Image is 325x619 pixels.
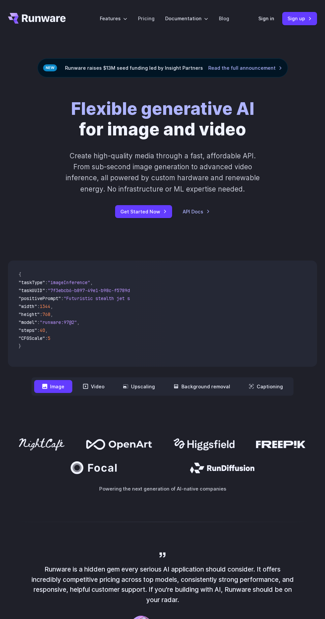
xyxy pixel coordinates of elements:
[241,380,291,393] button: Captioning
[45,287,48,293] span: :
[45,327,48,333] span: ,
[19,343,21,349] span: }
[48,287,149,293] span: "7f3ebcb6-b897-49e1-b98c-f5789d2d40d7"
[64,150,261,194] p: Create high-quality media through a fast, affordable API. From sub-second image generation to adv...
[115,205,172,218] a: Get Started Now
[138,15,155,22] a: Pricing
[90,279,93,285] span: ,
[37,327,40,333] span: :
[37,303,40,309] span: :
[34,380,72,393] button: Image
[71,98,254,119] strong: Flexible generative AI
[19,295,61,301] span: "positivePrompt"
[77,319,80,325] span: ,
[219,15,229,22] a: Blog
[61,295,64,301] span: :
[19,303,37,309] span: "width"
[19,319,37,325] span: "model"
[75,380,112,393] button: Video
[19,287,45,293] span: "taskUUID"
[50,303,53,309] span: ,
[48,279,90,285] span: "imageInference"
[165,15,208,22] label: Documentation
[48,335,50,341] span: 5
[208,64,282,72] a: Read the full announcement
[19,311,40,317] span: "height"
[40,311,42,317] span: :
[64,295,305,301] span: "Futuristic stealth jet streaking through a neon-lit cityscape with glowing purple exhaust"
[8,13,66,24] a: Go to /
[50,311,53,317] span: ,
[71,99,254,140] h1: for image and video
[37,58,288,77] div: Runware raises $13M seed funding led by Insight Partners
[40,303,50,309] span: 1344
[30,564,295,605] p: Runware is a hidden gem every serious AI application should consider. It offers incredibly compet...
[115,380,163,393] button: Upscaling
[42,311,50,317] span: 768
[258,15,274,22] a: Sign in
[19,327,37,333] span: "steps"
[8,485,317,493] p: Powering the next generation of AI-native companies
[165,380,238,393] button: Background removal
[40,327,45,333] span: 40
[45,279,48,285] span: :
[45,335,48,341] span: :
[37,319,40,325] span: :
[19,279,45,285] span: "taskType"
[282,12,317,25] a: Sign up
[40,319,77,325] span: "runware:97@2"
[100,15,127,22] label: Features
[19,335,45,341] span: "CFGScale"
[19,271,21,277] span: {
[183,208,210,215] a: API Docs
